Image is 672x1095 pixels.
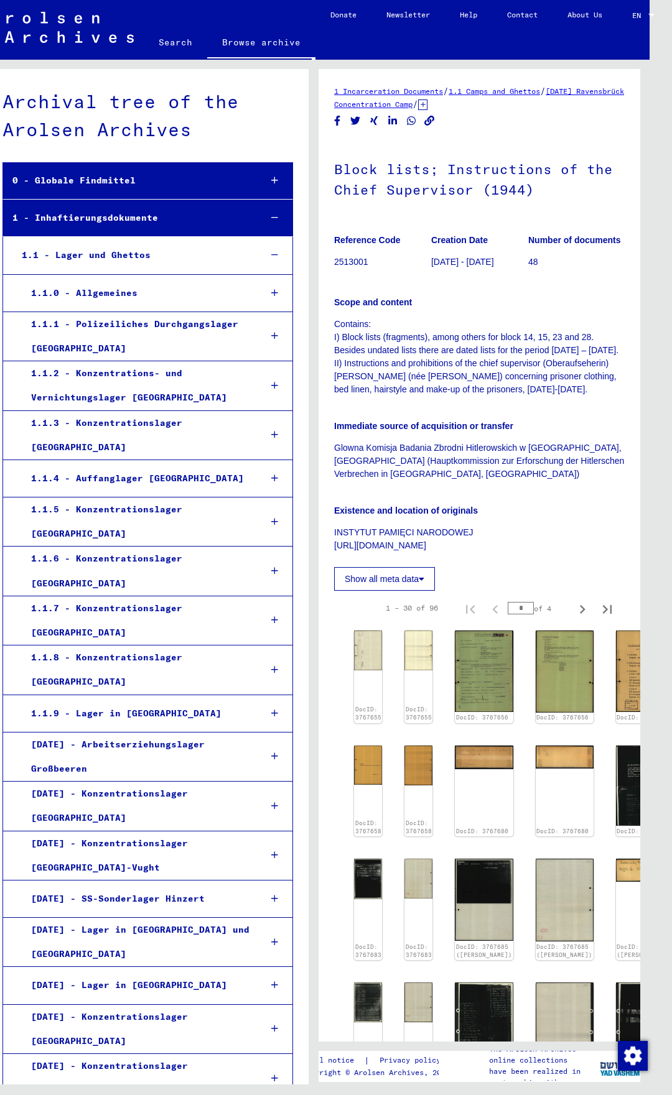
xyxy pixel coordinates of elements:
[22,887,251,911] div: [DATE] - SS-Sonderlager Hinzert
[144,27,207,57] a: Search
[22,1005,251,1053] div: [DATE] - Konzentrationslager [GEOGRAPHIC_DATA]
[443,85,449,96] span: /
[334,141,625,216] h1: Block lists; Instructions of the Chief Supervisor (1944)
[540,85,546,96] span: /
[431,235,488,245] b: Creation Date
[536,746,594,769] img: 002.jpg
[456,828,508,834] a: DocID: 3767680
[22,596,251,645] div: 1.1.7 - Konzentrationslager [GEOGRAPHIC_DATA]
[354,982,382,1022] img: 001.jpg
[22,645,251,694] div: 1.1.8 - Konzentrationslager [GEOGRAPHIC_DATA]
[302,1054,455,1067] div: |
[22,411,251,460] div: 1.1.3 - Konzentrationslager [GEOGRAPHIC_DATA]
[536,982,594,1061] img: 002.jpg
[355,943,381,959] a: DocID: 3767683
[413,98,418,109] span: /
[3,206,251,230] div: 1 - Inhaftierungsdokumente
[12,243,251,267] div: 1.1 - Lager und Ghettos
[355,820,381,835] a: DocID: 3767658
[22,281,251,305] div: 1.1.0 - Allgemeines
[536,828,589,834] a: DocID: 3767680
[386,603,438,614] div: 1 – 30 of 96
[617,828,669,834] a: DocID: 3767682
[386,113,399,129] button: Share on LinkedIn
[3,169,251,193] div: 0 - Globale Findmittel
[405,113,418,129] button: Share on WhatsApp
[334,526,625,552] p: INSTYTUT PAMIĘCI NARODOWEJ [URL][DOMAIN_NAME]
[354,631,382,670] img: 001.jpg
[22,831,251,880] div: [DATE] - Konzentrationslager [GEOGRAPHIC_DATA]-Vught
[455,631,513,712] img: 001.jpg
[22,782,251,830] div: [DATE] - Konzentrationslager [GEOGRAPHIC_DATA]
[618,1041,648,1071] img: Change consent
[406,943,432,959] a: DocID: 3767683
[354,746,382,785] img: 001.jpg
[334,506,478,515] b: Existence and location of originals
[632,11,646,20] span: EN
[334,567,435,591] button: Show all meta data
[368,113,381,129] button: Share on Xing
[595,596,620,621] button: Last page
[406,706,432,721] a: DocID: 3767655
[404,746,432,785] img: 002.jpg
[22,701,251,726] div: 1.1.9 - Lager in [GEOGRAPHIC_DATA]
[536,631,594,712] img: 002.jpg
[334,235,401,245] b: Reference Code
[489,1066,600,1088] p: have been realized in partnership with
[22,466,251,491] div: 1.1.4 - Auffanglager [GEOGRAPHIC_DATA]
[528,256,625,269] p: 48
[334,297,412,307] b: Scope and content
[455,859,513,941] img: 001.jpg
[455,746,513,770] img: 001.jpg
[334,318,625,396] p: Contains: I) Block lists (fragments), among others for block 14, 15, 23 and 28. Besides undated l...
[431,256,528,269] p: [DATE] - [DATE]
[370,1054,455,1067] a: Privacy policy
[334,421,513,431] b: Immediate source of acquisition or transfer
[483,596,508,621] button: Previous page
[458,596,483,621] button: First page
[456,714,508,721] a: DocID: 3767656
[536,859,594,941] img: 002.jpg
[406,820,432,835] a: DocID: 3767658
[22,918,251,966] div: [DATE] - Lager in [GEOGRAPHIC_DATA] und [GEOGRAPHIC_DATA]
[22,312,251,361] div: 1.1.1 - Polizeiliches Durchgangslager [GEOGRAPHIC_DATA]
[455,982,513,1060] img: 001.jpg
[22,361,251,410] div: 1.1.2 - Konzentrations- und Vernichtungslager [GEOGRAPHIC_DATA]
[2,88,293,144] div: Archival tree of the Arolsen Archives
[456,943,512,959] a: DocID: 3767685 ([PERSON_NAME])
[302,1067,455,1078] p: Copyright © Arolsen Archives, 2021
[536,714,589,721] a: DocID: 3767656
[528,235,621,245] b: Number of documents
[489,1043,600,1066] p: The Arolsen Archives online collections
[22,973,251,997] div: [DATE] - Lager in [GEOGRAPHIC_DATA]
[22,497,251,546] div: 1.1.5 - Konzentrationslager [GEOGRAPHIC_DATA]
[570,596,595,621] button: Next page
[302,1054,364,1067] a: Legal notice
[22,732,251,781] div: [DATE] - Arbeitserziehungslager Großbeeren
[355,706,381,721] a: DocID: 3767655
[334,86,443,96] a: 1 Incarceration Documents
[354,859,382,899] img: 001.jpg
[349,113,362,129] button: Share on Twitter
[423,113,436,129] button: Copy link
[536,943,592,959] a: DocID: 3767685 ([PERSON_NAME])
[617,1040,647,1070] div: Change consent
[207,27,315,60] a: Browse archive
[334,441,625,481] p: Glowna Komisja Badania Zbrodni Hitlerowskich w [GEOGRAPHIC_DATA], [GEOGRAPHIC_DATA] (Hauptkommiss...
[334,256,431,269] p: 2513001
[449,86,540,96] a: 1.1 Camps and Ghettos
[617,714,669,721] a: DocID: 3767657
[404,982,432,1022] img: 002.jpg
[508,603,570,614] div: of 4
[22,547,251,595] div: 1.1.6 - Konzentrationslager [GEOGRAPHIC_DATA]
[331,113,344,129] button: Share on Facebook
[404,859,432,899] img: 002.jpg
[404,631,432,670] img: 002.jpg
